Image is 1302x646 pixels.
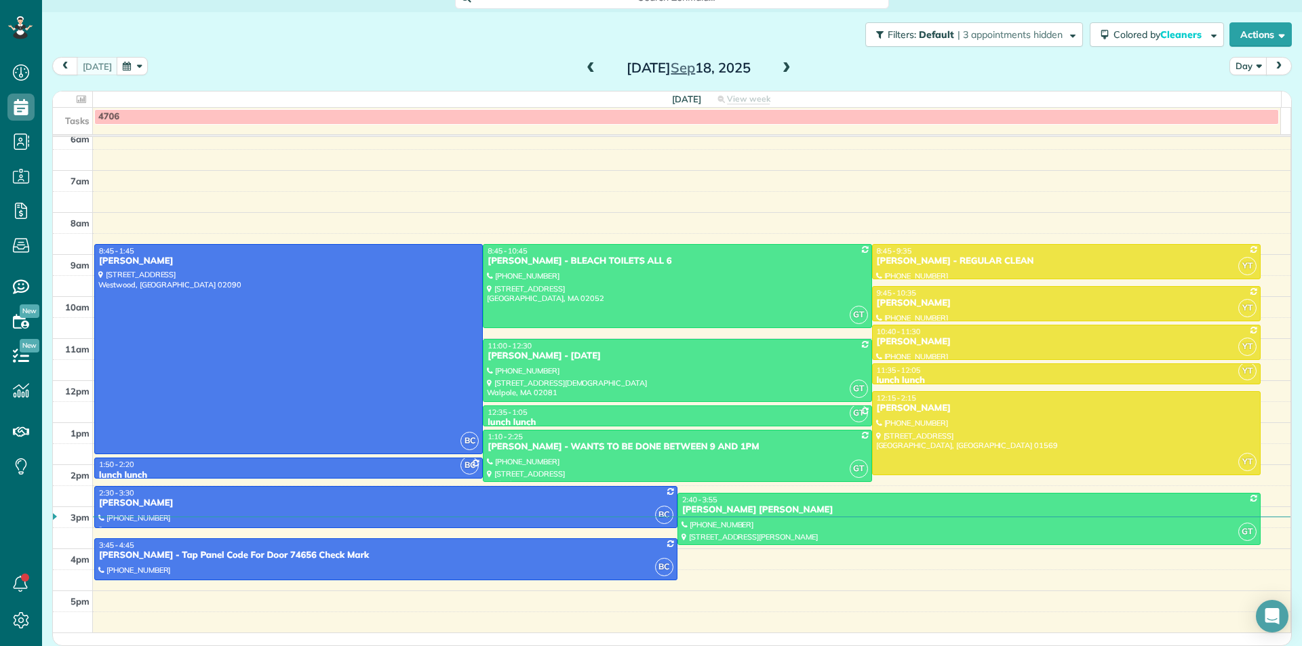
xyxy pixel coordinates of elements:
span: 12:35 - 1:05 [488,407,527,417]
div: [PERSON_NAME] [PERSON_NAME] [682,504,1257,516]
button: prev [52,57,78,75]
span: 8:45 - 1:45 [99,246,134,256]
button: Filters: Default | 3 appointments hidden [865,22,1083,47]
span: 3pm [71,512,90,523]
div: lunch lunch [876,375,1257,386]
span: BC [460,456,479,475]
span: Sep [671,59,695,76]
span: GT [850,404,868,422]
span: 1:50 - 2:20 [99,460,134,469]
div: [PERSON_NAME] - WANTS TO BE DONE BETWEEN 9 AND 1PM [487,441,867,453]
span: Cleaners [1160,28,1204,41]
button: next [1266,57,1292,75]
span: 9am [71,260,90,270]
span: 7am [71,176,90,186]
span: YT [1238,362,1257,380]
span: YT [1238,453,1257,471]
span: YT [1238,299,1257,317]
span: YT [1238,338,1257,356]
div: [PERSON_NAME] [98,256,479,267]
span: New [20,339,39,352]
span: Default [919,28,955,41]
span: 11:35 - 12:05 [877,365,921,375]
div: Open Intercom Messenger [1256,600,1288,632]
button: [DATE] [77,57,118,75]
div: lunch lunch [487,417,867,428]
span: 2:40 - 3:55 [682,495,717,504]
span: 10:40 - 11:30 [877,327,921,336]
div: [PERSON_NAME] - [DATE] [487,350,867,362]
a: Filters: Default | 3 appointments hidden [859,22,1083,47]
span: GT [850,380,868,398]
span: 12pm [65,386,90,397]
span: BC [655,558,673,576]
div: [PERSON_NAME] [876,298,1257,309]
div: [PERSON_NAME] - BLEACH TOILETS ALL 6 [487,256,867,267]
span: | 3 appointments hidden [958,28,1063,41]
span: 5pm [71,596,90,607]
span: Colored by [1113,28,1206,41]
span: 11am [65,344,90,355]
span: GT [850,460,868,478]
span: BC [655,506,673,524]
div: [PERSON_NAME] [876,336,1257,348]
div: [PERSON_NAME] [876,403,1257,414]
div: [PERSON_NAME] [98,498,673,509]
span: 1pm [71,428,90,439]
span: New [20,304,39,318]
span: 2pm [71,470,90,481]
button: Colored byCleaners [1090,22,1224,47]
button: Actions [1229,22,1292,47]
span: 4706 [98,111,119,122]
span: GT [1238,523,1257,541]
span: [DATE] [672,94,701,104]
div: lunch lunch [98,470,479,481]
span: View week [727,94,770,104]
span: 8am [71,218,90,228]
span: 8:45 - 9:35 [877,246,912,256]
span: 10am [65,302,90,312]
span: 9:45 - 10:35 [877,288,916,298]
button: Day [1229,57,1267,75]
span: YT [1238,257,1257,275]
div: [PERSON_NAME] - Tap Panel Code For Door 74656 Check Mark [98,550,673,561]
span: 6am [71,134,90,144]
span: Filters: [888,28,916,41]
span: GT [850,306,868,324]
h2: [DATE] 18, 2025 [604,60,773,75]
span: 4pm [71,554,90,565]
span: 3:45 - 4:45 [99,540,134,550]
span: 1:10 - 2:25 [488,432,523,441]
span: 2:30 - 3:30 [99,488,134,498]
span: BC [460,432,479,450]
span: 12:15 - 2:15 [877,393,916,403]
span: 8:45 - 10:45 [488,246,527,256]
span: 11:00 - 12:30 [488,341,532,350]
div: [PERSON_NAME] - REGULAR CLEAN [876,256,1257,267]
